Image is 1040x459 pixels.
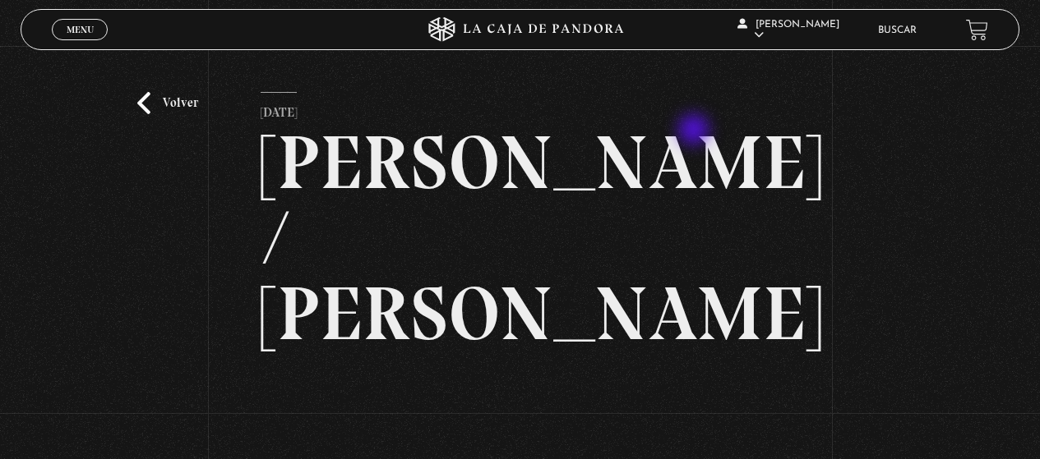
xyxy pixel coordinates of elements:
h2: [PERSON_NAME] / [PERSON_NAME] [261,125,779,351]
a: View your shopping cart [966,19,988,41]
p: [DATE] [261,92,297,125]
span: [PERSON_NAME] [737,20,839,40]
span: Cerrar [61,39,99,50]
a: Buscar [878,25,917,35]
a: Volver [137,92,198,114]
span: Menu [67,25,94,34]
